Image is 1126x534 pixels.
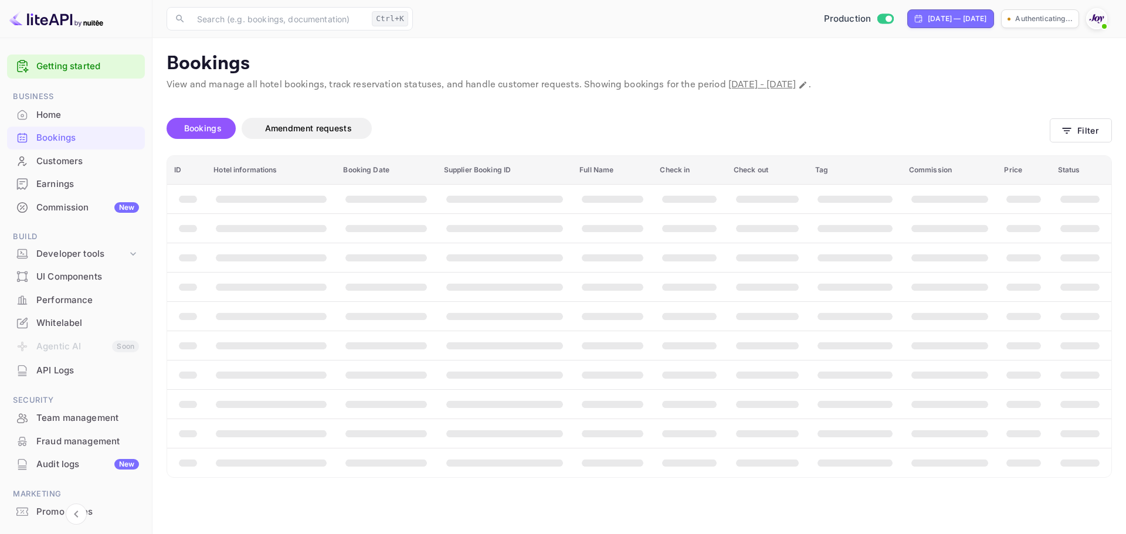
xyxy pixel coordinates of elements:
[7,312,145,334] a: Whitelabel
[7,104,145,125] a: Home
[36,505,139,519] div: Promo codes
[824,12,871,26] span: Production
[114,459,139,470] div: New
[36,178,139,191] div: Earnings
[1087,9,1106,28] img: With Joy
[206,156,336,185] th: Hotel informations
[437,156,572,185] th: Supplier Booking ID
[36,317,139,330] div: Whitelabel
[7,407,145,430] div: Team management
[7,150,145,173] div: Customers
[190,7,367,30] input: Search (e.g. bookings, documentation)
[997,156,1050,185] th: Price
[7,289,145,312] div: Performance
[928,13,986,24] div: [DATE] — [DATE]
[7,453,145,475] a: Audit logsNew
[653,156,726,185] th: Check in
[7,173,145,196] div: Earnings
[265,123,352,133] span: Amendment requests
[7,488,145,501] span: Marketing
[7,244,145,264] div: Developer tools
[7,266,145,288] div: UI Components
[7,55,145,79] div: Getting started
[7,150,145,172] a: Customers
[36,201,139,215] div: Commission
[1051,156,1111,185] th: Status
[167,78,1112,92] p: View and manage all hotel bookings, track reservation statuses, and handle customer requests. Sho...
[7,230,145,243] span: Build
[7,196,145,218] a: CommissionNew
[66,504,87,525] button: Collapse navigation
[797,79,809,91] button: Change date range
[9,9,103,28] img: LiteAPI logo
[36,411,139,425] div: Team management
[372,11,408,26] div: Ctrl+K
[36,294,139,307] div: Performance
[572,156,653,185] th: Full Name
[167,156,1111,477] table: booking table
[36,247,127,261] div: Developer tools
[36,155,139,168] div: Customers
[7,196,145,219] div: CommissionNew
[36,364,139,377] div: API Logs
[819,12,898,26] div: Switch to Sandbox mode
[1050,118,1112,142] button: Filter
[36,270,139,284] div: UI Components
[184,123,222,133] span: Bookings
[7,359,145,382] div: API Logs
[7,90,145,103] span: Business
[36,458,139,471] div: Audit logs
[7,104,145,127] div: Home
[114,202,139,213] div: New
[167,156,206,185] th: ID
[7,127,145,148] a: Bookings
[728,79,796,91] span: [DATE] - [DATE]
[902,156,998,185] th: Commission
[7,407,145,428] a: Team management
[36,60,139,73] a: Getting started
[1015,13,1073,24] p: Authenticating...
[7,312,145,335] div: Whitelabel
[808,156,902,185] th: Tag
[336,156,436,185] th: Booking Date
[7,394,145,407] span: Security
[7,359,145,381] a: API Logs
[7,430,145,452] a: Fraud management
[7,501,145,523] div: Promo codes
[7,127,145,149] div: Bookings
[7,501,145,522] a: Promo codes
[727,156,808,185] th: Check out
[7,289,145,311] a: Performance
[36,131,139,145] div: Bookings
[36,435,139,448] div: Fraud management
[167,118,1050,139] div: account-settings tabs
[7,430,145,453] div: Fraud management
[36,108,139,122] div: Home
[7,173,145,195] a: Earnings
[7,266,145,287] a: UI Components
[167,52,1112,76] p: Bookings
[7,453,145,476] div: Audit logsNew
